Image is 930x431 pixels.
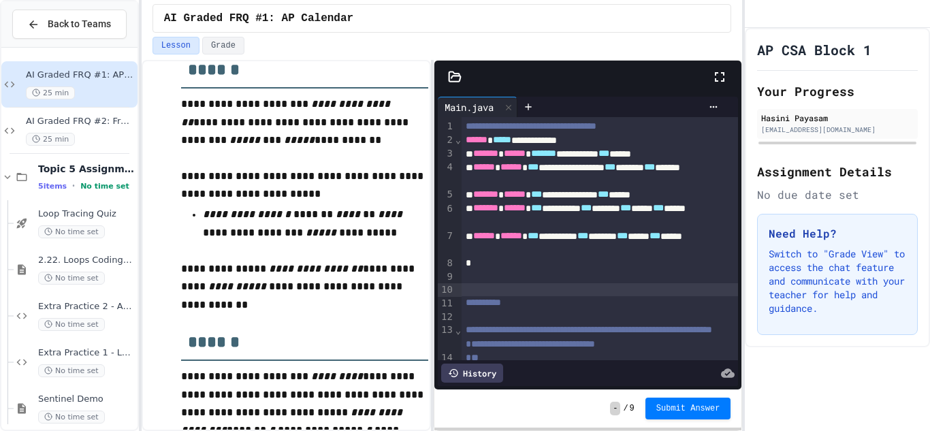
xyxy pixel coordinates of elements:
button: Lesson [153,37,199,54]
h3: Need Help? [769,225,906,242]
span: AI Graded FRQ #1: AP Calendar [26,69,135,81]
h2: Assignment Details [757,162,918,181]
span: Topic 5 Assignments [38,163,135,175]
div: [EMAIL_ADDRESS][DOMAIN_NAME] [761,125,914,135]
div: Hasini Payasam [761,112,914,124]
span: No time set [38,318,105,331]
span: AI Graded FRQ #2: Frog Simulation [26,116,135,127]
span: • [72,180,75,191]
p: Switch to "Grade View" to access the chat feature and communicate with your teacher for help and ... [769,247,906,315]
button: Grade [202,37,244,54]
h1: AP CSA Block 1 [757,40,871,59]
span: 25 min [26,133,75,146]
span: Extra Practice 2 - Advanced Loops [38,301,135,313]
span: Loop Tracing Quiz [38,208,135,220]
span: No time set [80,182,129,191]
span: No time set [38,364,105,377]
span: Sentinel Demo [38,394,135,405]
div: No due date set [757,187,918,203]
span: 25 min [26,86,75,99]
button: Back to Teams [12,10,127,39]
span: No time set [38,272,105,285]
span: No time set [38,225,105,238]
span: Extra Practice 1 - Loops [38,347,135,359]
span: 2.22. Loops Coding Practice (2.7-2.12) [38,255,135,266]
span: Back to Teams [48,17,111,31]
h2: Your Progress [757,82,918,101]
span: No time set [38,411,105,424]
span: 5 items [38,182,67,191]
span: AI Graded FRQ #1: AP Calendar [164,10,353,27]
